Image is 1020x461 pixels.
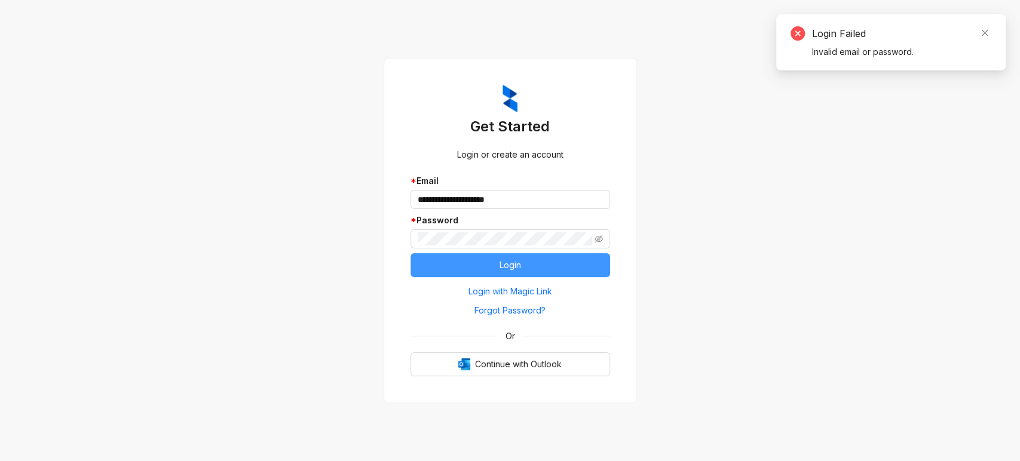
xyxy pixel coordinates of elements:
a: Close [978,26,991,39]
span: Login with Magic Link [468,285,552,298]
button: Login with Magic Link [411,282,610,301]
img: Outlook [458,358,470,370]
span: eye-invisible [595,235,603,243]
span: close [981,29,989,37]
div: Login Failed [812,26,991,41]
button: Login [411,253,610,277]
button: OutlookContinue with Outlook [411,352,610,376]
span: close-circle [791,26,805,41]
span: Forgot Password? [474,304,546,317]
h3: Get Started [411,117,610,136]
img: ZumaIcon [503,85,517,112]
div: Login or create an account [411,148,610,161]
div: Email [411,174,610,188]
span: Continue with Outlook [475,358,562,371]
span: Or [497,330,523,343]
div: Password [411,214,610,227]
button: Forgot Password? [411,301,610,320]
div: Invalid email or password. [812,45,991,59]
span: Login [500,259,521,272]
